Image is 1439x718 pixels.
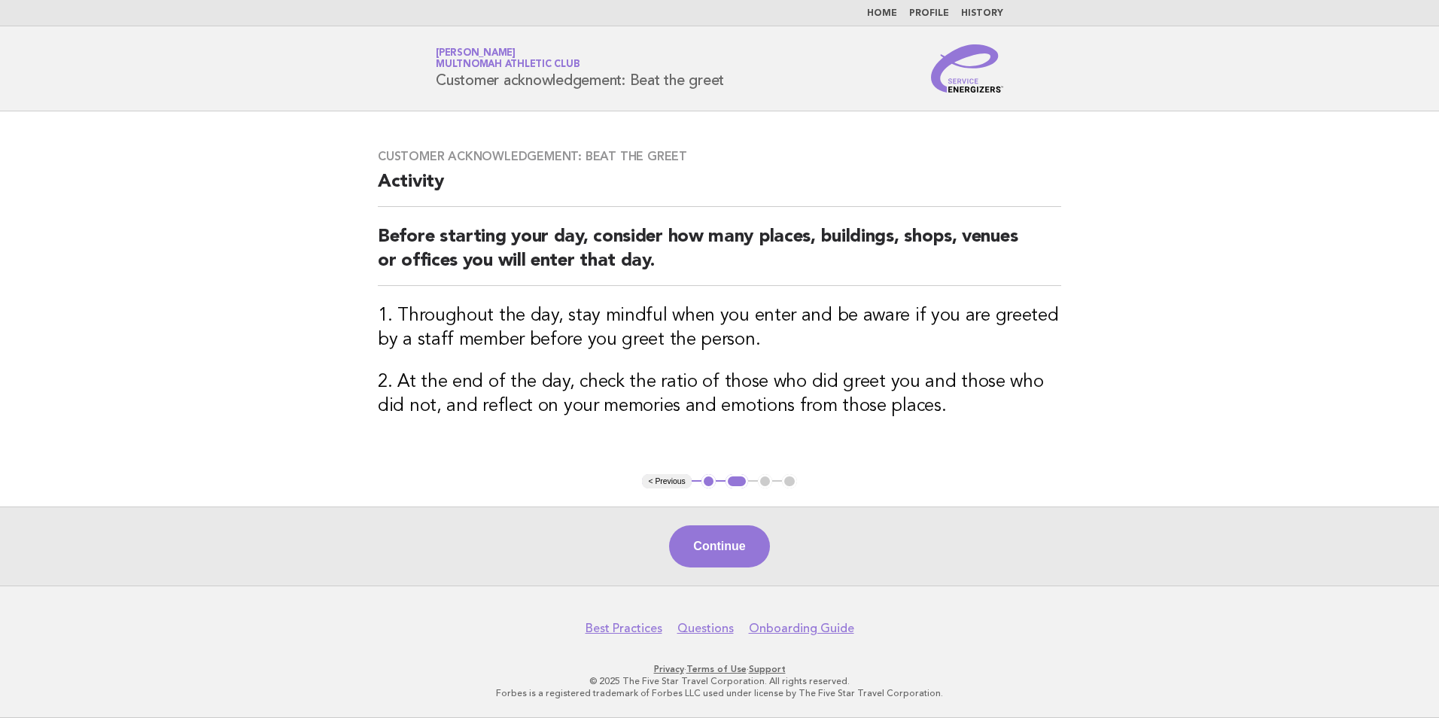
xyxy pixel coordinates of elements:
a: History [961,9,1003,18]
h2: Activity [378,170,1061,207]
a: Best Practices [586,621,662,636]
p: · · [259,663,1180,675]
img: Service Energizers [931,44,1003,93]
a: Onboarding Guide [749,621,854,636]
a: Terms of Use [686,664,747,674]
a: Privacy [654,664,684,674]
h3: 1. Throughout the day, stay mindful when you enter and be aware if you are greeted by a staff mem... [378,304,1061,352]
a: Questions [677,621,734,636]
h3: 2. At the end of the day, check the ratio of those who did greet you and those who did not, and r... [378,370,1061,418]
p: © 2025 The Five Star Travel Corporation. All rights reserved. [259,675,1180,687]
a: Home [867,9,897,18]
h1: Customer acknowledgement: Beat the greet [436,49,724,88]
button: 1 [701,474,716,489]
h3: Customer acknowledgement: Beat the greet [378,149,1061,164]
span: Multnomah Athletic Club [436,60,580,70]
h2: Before starting your day, consider how many places, buildings, shops, venues or offices you will ... [378,225,1061,286]
a: Support [749,664,786,674]
p: Forbes is a registered trademark of Forbes LLC used under license by The Five Star Travel Corpora... [259,687,1180,699]
a: Profile [909,9,949,18]
button: < Previous [642,474,691,489]
a: [PERSON_NAME]Multnomah Athletic Club [436,48,580,69]
button: 2 [726,474,747,489]
button: Continue [669,525,769,567]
